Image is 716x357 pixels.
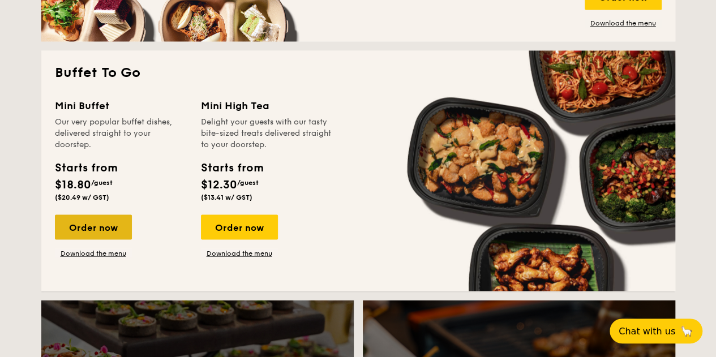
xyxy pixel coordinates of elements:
[55,178,91,191] span: $18.80
[619,326,675,337] span: Chat with us
[201,248,278,257] a: Download the menu
[201,178,237,191] span: $12.30
[610,319,702,343] button: Chat with us🦙
[201,193,252,201] span: ($13.41 w/ GST)
[201,159,263,176] div: Starts from
[237,178,259,186] span: /guest
[55,193,109,201] span: ($20.49 w/ GST)
[55,159,117,176] div: Starts from
[55,214,132,239] div: Order now
[55,64,662,82] h2: Buffet To Go
[55,98,187,114] div: Mini Buffet
[680,325,693,338] span: 🦙
[201,98,333,114] div: Mini High Tea
[55,248,132,257] a: Download the menu
[91,178,113,186] span: /guest
[55,116,187,150] div: Our very popular buffet dishes, delivered straight to your doorstep.
[201,116,333,150] div: Delight your guests with our tasty bite-sized treats delivered straight to your doorstep.
[201,214,278,239] div: Order now
[585,19,662,28] a: Download the menu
